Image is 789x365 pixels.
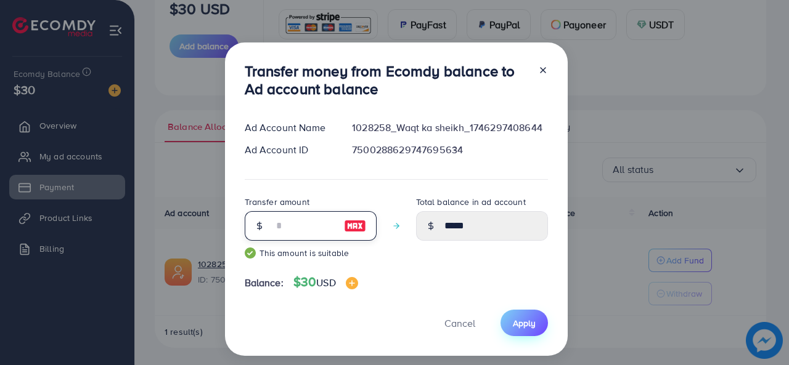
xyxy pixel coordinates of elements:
button: Apply [501,310,548,336]
div: Ad Account ID [235,143,343,157]
img: image [346,277,358,289]
span: Balance: [245,276,284,290]
img: guide [245,247,256,259]
div: Ad Account Name [235,121,343,135]
h3: Transfer money from Ecomdy balance to Ad account balance [245,62,528,98]
h4: $30 [293,275,358,290]
small: This amount is suitable [245,247,377,259]
div: 1028258_Waqt ka sheikh_1746297408644 [342,121,557,135]
label: Transfer amount [245,196,309,208]
span: Cancel [444,316,475,330]
img: image [344,219,366,233]
span: Apply [513,317,536,329]
div: 7500288629747695634 [342,143,557,157]
span: USD [316,276,335,289]
label: Total balance in ad account [416,196,526,208]
button: Cancel [429,310,491,336]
